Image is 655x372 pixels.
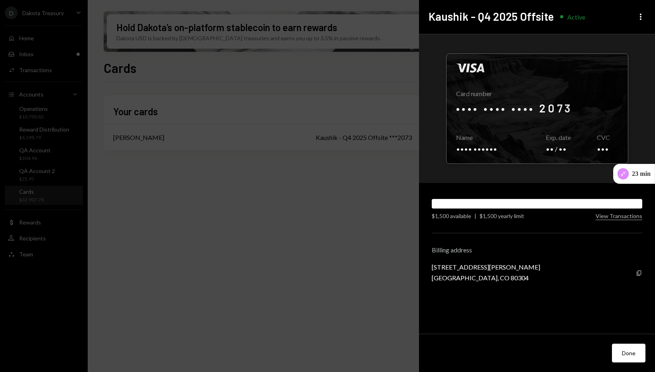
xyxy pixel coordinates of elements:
div: | [474,212,476,220]
button: Done [612,344,645,362]
div: Billing address [432,246,642,254]
div: $1,500 available [432,212,471,220]
div: $1,500 yearly limit [480,212,524,220]
div: [STREET_ADDRESS][PERSON_NAME] [432,263,540,271]
div: Active [567,13,585,21]
button: View Transactions [596,213,642,220]
h2: Kaushik - Q4 2025 Offsite [429,9,554,24]
div: [GEOGRAPHIC_DATA], CO 80304 [432,274,540,281]
div: Click to reveal [446,53,628,164]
